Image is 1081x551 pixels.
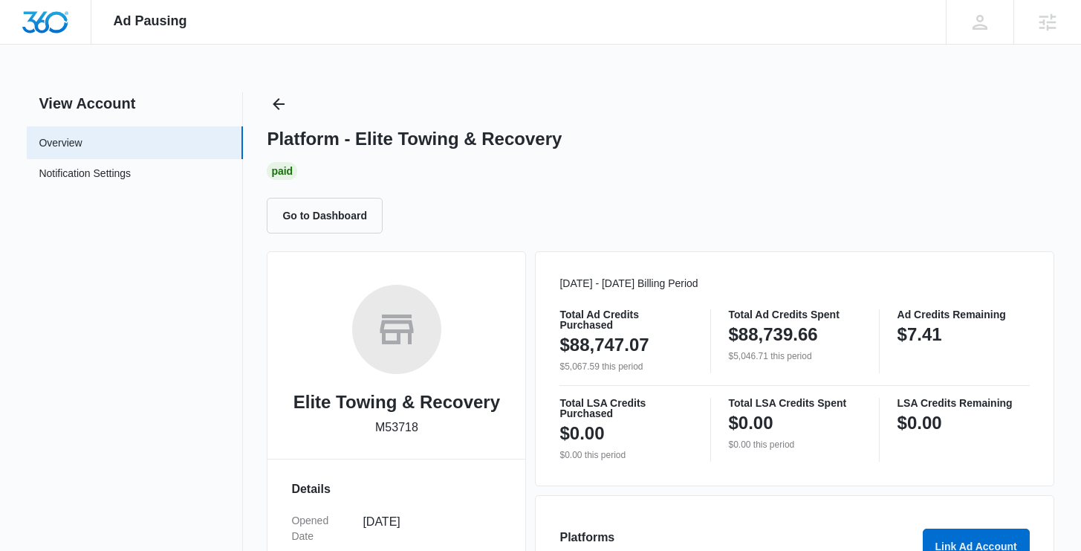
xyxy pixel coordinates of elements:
p: $0.00 this period [559,448,692,462]
dt: Opened Date [291,513,351,544]
h1: Platform - Elite Towing & Recovery [267,128,562,150]
h3: Platforms [559,529,913,547]
dd: [DATE] [363,513,490,544]
h2: View Account [27,92,243,115]
p: Total LSA Credits Spent [729,398,861,408]
p: Total LSA Credits Purchased [559,398,692,419]
p: [DATE] - [DATE] Billing Period [559,276,1029,291]
button: Go to Dashboard [267,198,383,233]
p: $0.00 this period [729,438,861,451]
a: Notification Settings [39,166,131,185]
h3: Details [291,480,501,498]
p: $0.00 [897,411,942,435]
p: Ad Credits Remaining [897,309,1030,320]
p: Total Ad Credits Spent [729,309,861,320]
span: Ad Pausing [114,13,187,29]
p: M53718 [375,419,418,436]
p: Total Ad Credits Purchased [559,309,692,330]
div: Paid [267,162,297,180]
p: $5,046.71 this period [729,349,861,363]
h2: Elite Towing & Recovery [293,389,500,416]
p: $5,067.59 this period [559,360,692,373]
p: $0.00 [559,422,604,445]
p: $0.00 [729,411,773,435]
p: $7.41 [897,323,942,347]
p: $88,747.07 [559,333,649,357]
a: Overview [39,135,82,151]
p: LSA Credits Remaining [897,398,1030,408]
button: Back [267,92,290,116]
p: $88,739.66 [729,323,818,347]
a: Go to Dashboard [267,209,392,222]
